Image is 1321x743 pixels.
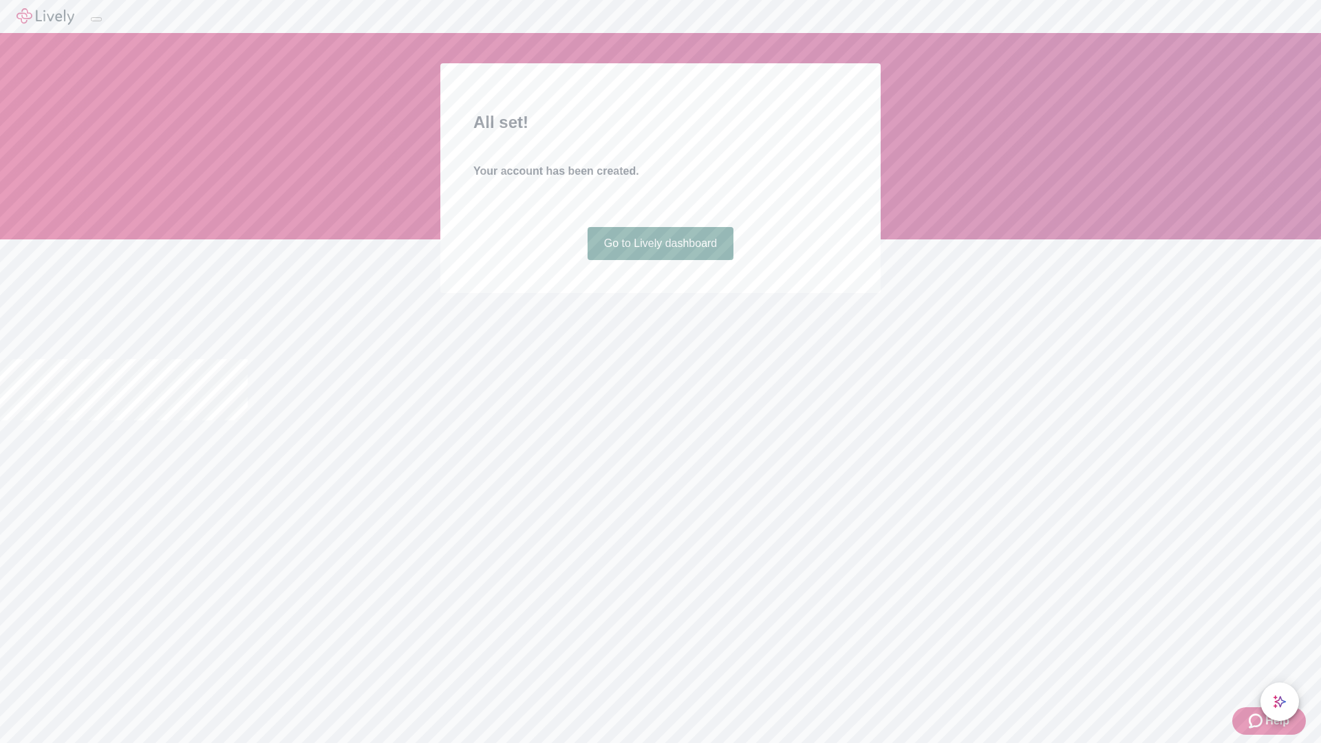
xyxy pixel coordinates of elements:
[17,8,74,25] img: Lively
[1265,713,1289,729] span: Help
[1260,682,1299,721] button: chat
[588,227,734,260] a: Go to Lively dashboard
[1249,713,1265,729] svg: Zendesk support icon
[1232,707,1306,735] button: Zendesk support iconHelp
[1273,695,1287,709] svg: Lively AI Assistant
[473,110,848,135] h2: All set!
[473,163,848,180] h4: Your account has been created.
[91,17,102,21] button: Log out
